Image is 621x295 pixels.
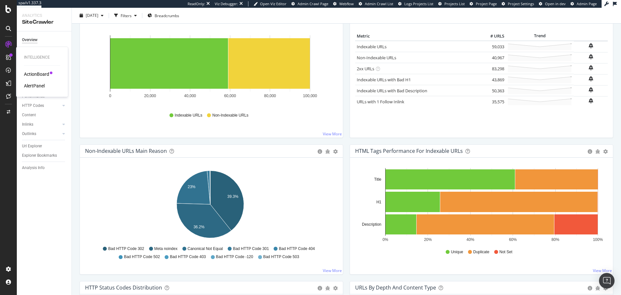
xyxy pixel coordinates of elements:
[109,94,111,98] text: 0
[224,94,236,98] text: 60,000
[589,54,593,59] div: bell-plus
[77,10,106,21] button: [DATE]
[588,149,592,154] div: circle-info
[357,44,387,50] a: Indexable URLs
[589,76,593,81] div: bell-plus
[188,246,223,252] span: Canonical Not Equal
[509,237,517,242] text: 60%
[155,13,179,18] span: Breadcrumbs
[383,237,388,242] text: 0%
[480,31,506,41] th: # URLS
[355,31,480,41] th: Metric
[22,37,67,43] a: Overview
[22,152,67,159] a: Explorer Bookmarks
[184,94,196,98] text: 40,000
[593,268,612,273] a: View More
[175,113,202,118] span: Indexable URLs
[85,31,335,107] div: A chart.
[227,194,238,199] text: 39.3%
[22,152,57,159] div: Explorer Bookmarks
[595,149,600,154] div: bug
[333,1,354,6] a: Webflow
[577,1,597,6] span: Admin Page
[451,249,463,255] span: Unique
[357,99,404,105] a: URLs with 1 Follow Inlink
[264,94,276,98] text: 80,000
[595,286,600,290] div: bug
[303,94,317,98] text: 100,000
[571,1,597,6] a: Admin Page
[22,121,33,128] div: Inlinks
[551,237,559,242] text: 80%
[466,237,474,242] text: 40%
[480,85,506,96] td: 50,363
[263,254,299,260] span: Bad HTTP Code 503
[144,94,156,98] text: 20,000
[325,149,330,154] div: bug
[318,149,322,154] div: circle-info
[438,1,465,6] a: Projects List
[154,246,178,252] span: Meta noindex
[188,1,205,6] div: ReadOnly:
[318,286,322,290] div: circle-info
[22,130,60,137] a: Outlinks
[24,83,45,89] div: AlertPanel
[298,1,328,6] span: Admin Crawl Page
[589,98,593,103] div: bell-plus
[593,237,603,242] text: 100%
[333,149,338,154] div: gear
[339,1,354,6] span: Webflow
[22,18,66,26] div: SiteCrawler
[599,273,615,289] div: Open Intercom Messenger
[357,55,396,61] a: Non-Indexable URLs
[357,88,427,94] a: Indexable URLs with Bad Description
[291,1,328,6] a: Admin Crawl Page
[355,148,463,154] div: HTML Tags Performance for Indexable URLs
[22,102,60,109] a: HTTP Codes
[357,77,411,83] a: Indexable URLs with Bad H1
[499,249,512,255] span: Not Set
[323,131,342,137] a: View More
[260,1,287,6] span: Open Viz Editor
[476,1,497,6] span: Project Page
[374,177,382,182] text: Title
[376,200,382,204] text: H1
[359,1,393,6] a: Admin Crawl List
[108,246,144,252] span: Bad HTTP Code 302
[444,1,465,6] span: Projects List
[22,121,60,128] a: Inlinks
[480,96,506,107] td: 35,575
[362,222,381,227] text: Description
[506,31,574,41] th: Trend
[588,286,592,290] div: circle-info
[603,149,608,154] div: gear
[502,1,534,6] a: Project Settings
[22,143,42,150] div: Url Explorer
[233,246,269,252] span: Bad HTTP Code 301
[24,71,49,77] a: ActionBoard
[404,1,433,6] span: Logs Projects List
[470,1,497,6] a: Project Page
[279,246,315,252] span: Bad HTTP Code 404
[24,55,60,60] div: Intelligence
[424,237,432,242] text: 20%
[254,1,287,6] a: Open Viz Editor
[473,249,489,255] span: Duplicate
[22,102,44,109] div: HTTP Codes
[589,87,593,92] div: bell-plus
[589,43,593,48] div: bell-plus
[355,168,605,243] div: A chart.
[357,66,374,72] a: 2xx URLs
[480,63,506,74] td: 83,298
[112,10,139,21] button: Filters
[22,165,45,171] div: Analysis Info
[85,168,335,243] div: A chart.
[22,112,36,119] div: Content
[22,130,36,137] div: Outlinks
[22,13,66,18] div: Analytics
[170,254,206,260] span: Bad HTTP Code 403
[480,74,506,85] td: 43,869
[124,254,160,260] span: Bad HTTP Code 502
[539,1,566,6] a: Open in dev
[355,284,436,291] div: URLs by Depth and Content Type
